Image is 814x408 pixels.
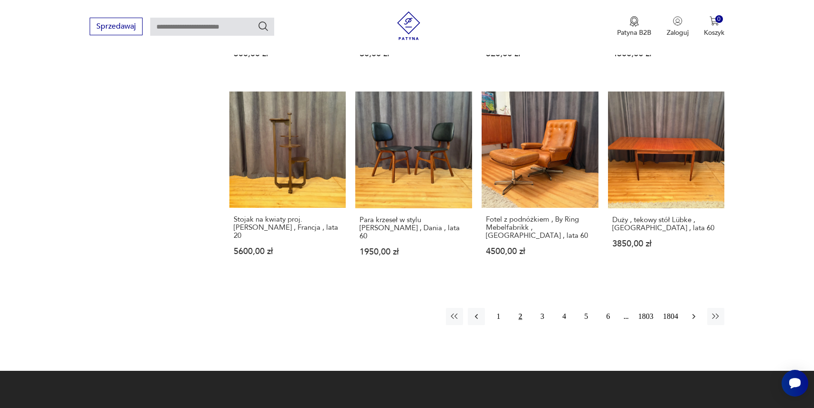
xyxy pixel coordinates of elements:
a: Stojak na kwiaty proj. André Groulta , Francja , lata 20Stojak na kwiaty proj. [PERSON_NAME] , Fr... [229,92,346,275]
p: 5600,00 zł [234,247,342,255]
button: Patyna B2B [617,16,651,37]
p: Zaloguj [667,28,689,37]
button: 4 [556,308,573,325]
img: Patyna - sklep z meblami i dekoracjami vintage [394,11,423,40]
h3: Duży , tekowy stół Lübke , [GEOGRAPHIC_DATA] , lata 60 [612,216,721,232]
p: 500,00 zł [234,50,342,58]
p: 3850,00 zł [612,240,721,248]
p: 1950,00 zł [360,248,468,256]
img: Ikonka użytkownika [673,16,682,26]
a: Fotel z podnóżkiem , By Ring Mebelfabrikk , Norwegia , lata 60Fotel z podnóżkiem , By Ring Mebelf... [482,92,598,275]
p: Patyna B2B [617,28,651,37]
h3: Stojak na kwiaty proj. [PERSON_NAME] , Francja , lata 20 [234,215,342,240]
a: Sprzedawaj [90,24,143,31]
button: 6 [599,308,617,325]
button: Sprzedawaj [90,18,143,35]
p: Koszyk [704,28,724,37]
img: Ikona koszyka [710,16,719,26]
div: 0 [715,15,723,23]
button: Szukaj [258,20,269,32]
h3: Fotel z podnóżkiem , By Ring Mebelfabrikk , [GEOGRAPHIC_DATA] , lata 60 [486,215,594,240]
button: 1804 [660,308,680,325]
button: 3 [534,308,551,325]
button: 1803 [636,308,656,325]
button: 2 [512,308,529,325]
button: 0Koszyk [704,16,724,37]
a: Ikona medaluPatyna B2B [617,16,651,37]
h3: Para krzeseł w stylu [PERSON_NAME] , Dania , lata 60 [360,216,468,240]
p: 4500,00 zł [612,50,721,58]
a: Duży , tekowy stół Lübke , Niemcy , lata 60Duży , tekowy stół Lübke , [GEOGRAPHIC_DATA] , lata 60... [608,92,725,275]
a: Para krzeseł w stylu Borge Mogensen , Dania , lata 60Para krzeseł w stylu [PERSON_NAME] , Dania ,... [355,92,472,275]
button: Zaloguj [667,16,689,37]
img: Ikona medalu [629,16,639,27]
button: 1 [490,308,507,325]
p: 30,00 zł [360,50,468,58]
p: 520,00 zł [486,50,594,58]
iframe: Smartsupp widget button [782,370,808,397]
p: 4500,00 zł [486,247,594,255]
button: 5 [577,308,595,325]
